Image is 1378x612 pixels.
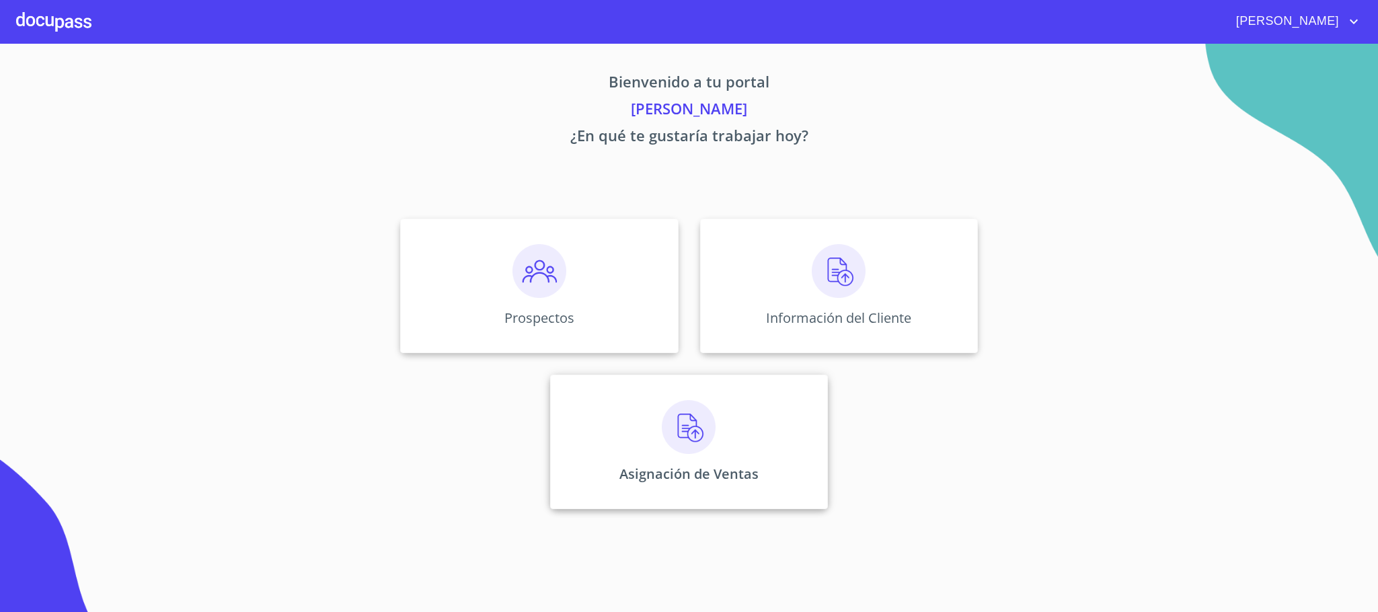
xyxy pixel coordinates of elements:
span: [PERSON_NAME] [1226,11,1346,32]
p: [PERSON_NAME] [275,98,1104,124]
p: Prospectos [504,309,574,327]
p: ¿En qué te gustaría trabajar hoy? [275,124,1104,151]
p: Asignación de Ventas [619,465,759,483]
p: Información del Cliente [766,309,911,327]
p: Bienvenido a tu portal [275,71,1104,98]
img: carga.png [812,244,866,298]
img: prospectos.png [512,244,566,298]
button: account of current user [1226,11,1362,32]
img: carga.png [662,400,716,454]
